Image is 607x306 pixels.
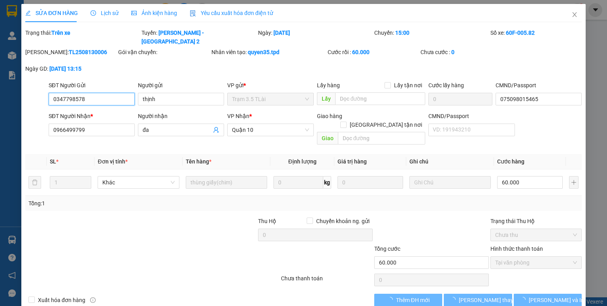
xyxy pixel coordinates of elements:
div: Cước rồi : [328,48,419,56]
b: 0 [451,49,454,55]
button: delete [28,176,41,189]
span: Ảnh kiện hàng [131,10,177,16]
b: [DATE] 13:15 [49,66,81,72]
b: 15:00 [395,30,409,36]
span: Định lượng [288,158,316,165]
span: Lấy [317,92,335,105]
button: Close [564,4,586,26]
span: VP Nhận [227,113,249,119]
span: Đơn vị tính [98,158,127,165]
div: Gói vận chuyển: [118,48,209,56]
input: Dọc đường [335,92,425,105]
span: Chuyển khoản ng. gửi [313,217,373,225]
span: Lấy hàng [317,82,339,88]
span: Trạm 3.5 TLài [232,93,309,105]
b: 60.000 [352,49,369,55]
span: Thu Hộ [258,218,276,224]
div: Người gửi [138,81,224,90]
label: Hình thức thanh toán [490,246,543,252]
span: Khác [102,176,174,188]
span: Tổng cước [374,246,400,252]
b: [DATE] [273,30,290,36]
span: [GEOGRAPHIC_DATA] tận nơi [347,120,425,129]
div: Số xe: [490,28,582,46]
div: SĐT Người Gửi [49,81,135,90]
span: Xuất hóa đơn hàng [35,296,89,304]
div: Tổng: 1 [28,199,235,208]
input: Ghi Chú [409,176,491,189]
button: plus [569,176,579,189]
div: VP gửi [227,81,313,90]
div: Trạng thái Thu Hộ [490,217,582,225]
span: picture [131,10,137,16]
span: edit [25,10,31,16]
input: VD: Bàn, Ghế [186,176,267,189]
span: Lịch sử [90,10,119,16]
span: loading [387,297,396,302]
span: clock-circle [90,10,96,16]
span: [PERSON_NAME] và In [529,296,584,304]
div: Chưa cước : [420,48,512,56]
label: Cước lấy hàng [428,82,464,88]
div: Ngày GD: [25,64,117,73]
div: Người nhận [138,112,224,120]
span: Giao [317,132,337,145]
span: Giao hàng [317,113,342,119]
span: user-add [213,127,219,133]
span: kg [323,176,331,189]
span: Yêu cầu xuất hóa đơn điện tử [190,10,273,16]
div: SĐT Người Nhận [49,112,135,120]
div: Tuyến: [141,28,257,46]
span: Tại văn phòng [495,257,577,268]
span: Quận 10 [232,124,309,136]
span: SL [50,158,56,165]
span: loading [520,297,529,302]
span: Tên hàng [186,158,211,165]
span: info-circle [90,297,96,303]
div: Chưa thanh toán [280,274,373,288]
div: CMND/Passport [496,81,582,90]
span: [PERSON_NAME] thay đổi [459,296,522,304]
b: [PERSON_NAME] - [GEOGRAPHIC_DATA] 2 [141,30,204,45]
div: Nhân viên tạo: [211,48,326,56]
img: icon [190,10,196,17]
span: close [571,11,578,18]
div: CMND/Passport [428,112,515,120]
b: quyen35.tpd [248,49,279,55]
b: 60F-005.82 [506,30,535,36]
div: Ngày: [257,28,373,46]
b: Trên xe [51,30,70,36]
span: Giá trị hàng [337,158,367,165]
input: Cước lấy hàng [428,93,492,105]
input: 0 [337,176,403,189]
div: [PERSON_NAME]: [25,48,117,56]
th: Ghi chú [406,154,494,169]
div: Trạng thái: [25,28,141,46]
span: Cước hàng [497,158,524,165]
span: loading [450,297,459,302]
input: Dọc đường [337,132,425,145]
span: Chưa thu [495,229,577,241]
span: SỬA ĐƠN HÀNG [25,10,78,16]
div: Chuyến: [373,28,490,46]
span: Lấy tận nơi [391,81,425,90]
span: Thêm ĐH mới [396,296,429,304]
b: TL2508130006 [69,49,107,55]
